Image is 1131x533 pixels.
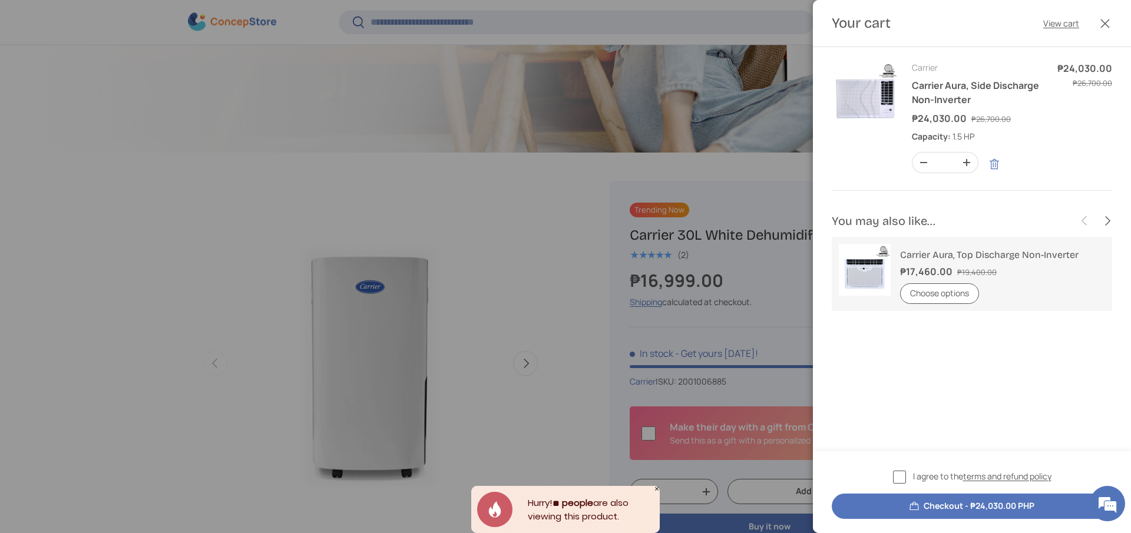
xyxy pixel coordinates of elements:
[983,153,1006,176] a: Remove
[1043,17,1079,29] a: View cart
[832,494,1112,519] button: Checkout - ₱24,030.00 PHP
[68,148,163,267] span: We're online!
[832,14,891,32] h2: Your cart
[912,112,970,125] dd: ₱24,030.00
[953,131,975,142] dd: 1.5 HP
[971,114,1011,124] s: ₱26,700.00
[654,486,660,492] div: Close
[900,249,1079,260] a: Carrier Aura, Top Discharge Non-Inverter
[900,283,979,304] button: Choose options
[1057,61,1112,75] dd: ₱24,030.00
[1073,78,1112,88] s: ₱26,700.00
[913,470,1051,482] span: I agree to the
[912,131,951,142] strong: Capacity:
[912,61,1043,74] div: Carrier
[193,6,221,34] div: Minimize live chat window
[832,213,1073,229] h2: You may also like...
[963,471,1051,482] a: terms and refund policy
[935,153,955,173] input: Quantity
[6,322,224,363] textarea: Type your message and hit 'Enter'
[912,79,1039,106] a: Carrier Aura, Side Discharge Non-Inverter
[61,66,198,81] div: Chat with us now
